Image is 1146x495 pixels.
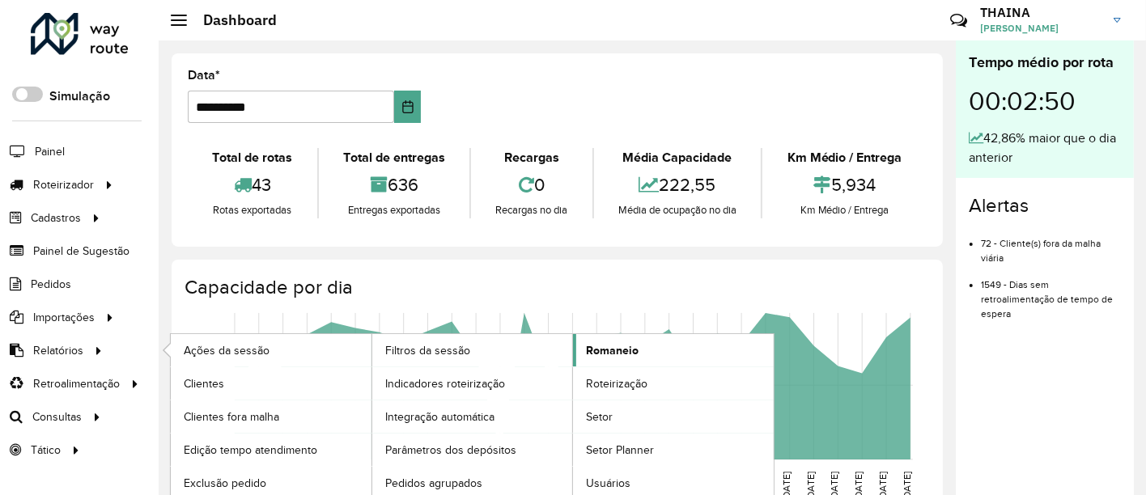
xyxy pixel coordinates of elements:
span: Cadastros [31,209,81,226]
span: Painel de Sugestão [33,243,129,260]
span: Painel [35,143,65,160]
span: Indicadores roteirização [385,375,505,392]
a: Ações da sessão [171,334,371,366]
div: Recargas no dia [475,202,588,218]
div: 636 [323,167,466,202]
a: Romaneio [573,334,774,366]
span: Roteirização [586,375,647,392]
span: Integração automática [385,408,494,425]
div: Média Capacidade [598,148,758,167]
div: Total de rotas [192,148,313,167]
span: Tático [31,442,61,459]
span: Ações da sessão [184,342,270,359]
div: 43 [192,167,313,202]
a: Parâmetros dos depósitos [372,434,573,466]
h2: Dashboard [187,11,277,29]
a: Indicadores roteirização [372,367,573,400]
span: Usuários [586,475,630,492]
h3: THAINA [980,5,1101,20]
span: Pedidos agrupados [385,475,482,492]
span: Importações [33,309,95,326]
div: Km Médio / Entrega [766,148,923,167]
a: Setor Planner [573,434,774,466]
div: 00:02:50 [969,74,1121,129]
div: 42,86% maior que o dia anterior [969,129,1121,167]
button: Choose Date [394,91,421,123]
a: Integração automática [372,400,573,433]
label: Simulação [49,87,110,106]
div: Total de entregas [323,148,466,167]
li: 1549 - Dias sem retroalimentação de tempo de espera [981,265,1121,321]
span: [PERSON_NAME] [980,21,1101,36]
span: Exclusão pedido [184,475,266,492]
div: Entregas exportadas [323,202,466,218]
div: Km Médio / Entrega [766,202,923,218]
span: Setor Planner [586,442,654,459]
span: Parâmetros dos depósitos [385,442,516,459]
h4: Alertas [969,194,1121,218]
div: 0 [475,167,588,202]
a: Filtros da sessão [372,334,573,366]
span: Romaneio [586,342,639,359]
span: Setor [586,408,613,425]
h4: Capacidade por dia [185,276,927,299]
span: Consultas [32,408,82,425]
div: Rotas exportadas [192,202,313,218]
div: Média de ocupação no dia [598,202,758,218]
a: Setor [573,400,774,433]
a: Roteirização [573,367,774,400]
a: Clientes [171,367,371,400]
span: Retroalimentação [33,375,120,392]
a: Edição tempo atendimento [171,434,371,466]
li: 72 - Cliente(s) fora da malha viária [981,224,1121,265]
a: Clientes fora malha [171,400,371,433]
span: Pedidos [31,276,71,293]
label: Data [188,66,220,85]
span: Edição tempo atendimento [184,442,317,459]
div: Tempo médio por rota [969,52,1121,74]
span: Relatórios [33,342,83,359]
div: 222,55 [598,167,758,202]
span: Clientes fora malha [184,408,279,425]
span: Roteirizador [33,176,94,193]
div: Recargas [475,148,588,167]
a: Contato Rápido [941,3,976,38]
div: 5,934 [766,167,923,202]
span: Filtros da sessão [385,342,470,359]
span: Clientes [184,375,224,392]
